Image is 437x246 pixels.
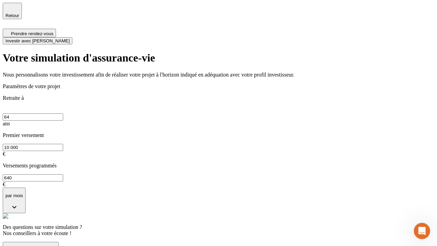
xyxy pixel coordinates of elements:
span: Retour [5,13,19,18]
p: Nous personnalisons votre investissement afin de réaliser votre projet à l'horizon indiqué en adé... [3,72,434,78]
p: par mois [5,193,23,198]
h1: Votre simulation d'assurance‑vie [3,52,434,64]
img: alexis.png [3,213,8,219]
button: Prendre rendez-vous [3,29,56,37]
p: Retraite à [3,95,434,101]
button: par mois [3,188,26,213]
span: € [3,181,5,187]
p: Premier versement [3,132,434,138]
span: Paramètres de votre projet [3,83,60,89]
span: Investir avec [PERSON_NAME] [5,38,70,43]
span: ans [3,121,10,126]
span: Prendre rendez-vous [11,31,53,36]
span: € [3,151,5,157]
span: Des questions sur votre simulation ? Nos conseillers à votre écoute ! [3,224,82,236]
button: Investir avec [PERSON_NAME] [3,37,72,44]
button: Retour [3,3,22,19]
iframe: Intercom live chat [414,223,430,239]
p: Versements programmés [3,163,434,169]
